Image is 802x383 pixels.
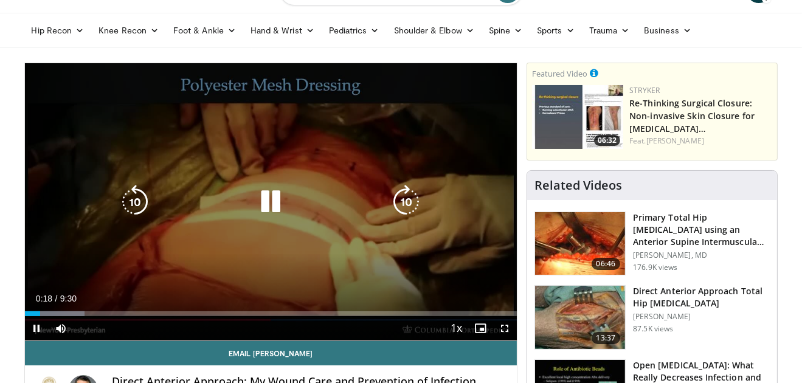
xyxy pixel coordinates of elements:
[633,324,673,334] p: 87.5K views
[633,263,677,272] p: 176.9K views
[36,294,52,303] span: 0:18
[535,212,625,275] img: 263423_3.png.150x105_q85_crop-smart_upscale.jpg
[55,294,58,303] span: /
[243,18,322,43] a: Hand & Wrist
[493,316,517,340] button: Fullscreen
[633,212,770,248] h3: Primary Total Hip [MEDICAL_DATA] using an Anterior Supine Intermuscula…
[633,285,770,309] h3: Direct Anterior Approach Total Hip [MEDICAL_DATA]
[629,97,755,134] a: Re-Thinking Surgical Closure: Non-invasive Skin Closure for [MEDICAL_DATA]…
[25,63,517,341] video-js: Video Player
[25,341,517,365] a: Email [PERSON_NAME]
[535,286,625,349] img: 294118_0000_1.png.150x105_q85_crop-smart_upscale.jpg
[633,312,770,322] p: [PERSON_NAME]
[25,316,49,340] button: Pause
[534,178,622,193] h4: Related Videos
[24,18,92,43] a: Hip Recon
[532,68,587,79] small: Featured Video
[532,85,623,149] img: f1f532c3-0ef6-42d5-913a-00ff2bbdb663.150x105_q85_crop-smart_upscale.jpg
[532,85,623,149] a: 06:32
[322,18,387,43] a: Pediatrics
[592,258,621,270] span: 06:46
[530,18,582,43] a: Sports
[633,250,770,260] p: [PERSON_NAME], MD
[468,316,493,340] button: Enable picture-in-picture mode
[49,316,74,340] button: Mute
[592,332,621,344] span: 13:37
[646,136,704,146] a: [PERSON_NAME]
[387,18,482,43] a: Shoulder & Elbow
[629,85,660,95] a: Stryker
[637,18,699,43] a: Business
[482,18,530,43] a: Spine
[91,18,166,43] a: Knee Recon
[534,212,770,276] a: 06:46 Primary Total Hip [MEDICAL_DATA] using an Anterior Supine Intermuscula… [PERSON_NAME], MD 1...
[166,18,243,43] a: Foot & Ankle
[594,135,620,146] span: 06:32
[629,136,772,147] div: Feat.
[60,294,77,303] span: 9:30
[444,316,468,340] button: Playback Rate
[582,18,637,43] a: Trauma
[25,311,517,316] div: Progress Bar
[534,285,770,350] a: 13:37 Direct Anterior Approach Total Hip [MEDICAL_DATA] [PERSON_NAME] 87.5K views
